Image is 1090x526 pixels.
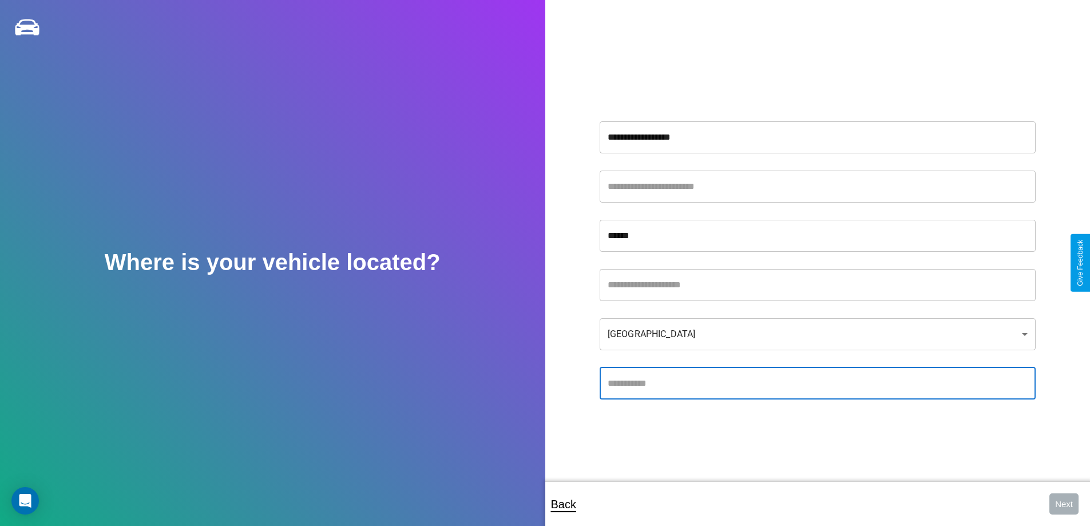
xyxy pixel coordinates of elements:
p: Back [551,494,576,515]
h2: Where is your vehicle located? [105,250,441,275]
button: Next [1049,493,1079,515]
div: Give Feedback [1076,240,1084,286]
div: [GEOGRAPHIC_DATA] [600,318,1036,350]
div: Open Intercom Messenger [11,487,39,515]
